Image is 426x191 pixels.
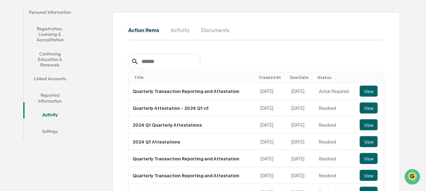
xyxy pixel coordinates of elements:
[7,14,125,25] p: How can we help?
[128,167,257,184] td: Quarterly Transaction Reporting and Attestation
[128,117,257,134] td: 2024 Q1 Quarterly Attestations
[259,75,284,80] div: Toggle SortBy
[315,150,356,167] td: Resolved
[14,99,43,106] span: Data Lookup
[288,83,315,100] td: [DATE]
[256,100,287,117] td: [DATE]
[23,52,113,59] div: Start new chat
[23,108,77,124] button: Activity
[128,150,257,167] td: Quarterly Transaction Reporting and Attestation
[128,22,165,38] button: Action Items
[256,117,287,134] td: [DATE]
[128,100,257,117] td: Quarterly Attestation - 2024 Q1 v3
[256,167,287,184] td: [DATE]
[360,119,378,130] button: View
[315,100,356,117] td: Resolved
[288,100,315,117] td: [DATE]
[404,168,423,187] iframe: Open customer support
[360,170,380,181] a: View
[360,103,378,114] button: View
[360,170,378,181] button: View
[47,84,88,96] a: 🗄️Attestations
[288,167,315,184] td: [DATE]
[23,22,77,47] button: Registration, Licensing & Accreditation
[360,86,380,97] a: View
[360,86,378,97] button: View
[290,75,312,80] div: Toggle SortBy
[360,136,380,147] a: View
[14,86,44,93] span: Preclearance
[165,22,196,38] button: Activity
[360,136,378,147] button: View
[318,75,353,80] div: Toggle SortBy
[256,134,287,150] td: [DATE]
[117,54,125,63] button: Start new chat
[288,134,315,150] td: [DATE]
[23,88,77,108] button: Reported Information
[288,117,315,134] td: [DATE]
[23,59,87,65] div: We're available if you need us!
[23,72,77,88] button: Linked Accounts
[361,75,381,80] div: Toggle SortBy
[50,87,55,93] div: 🗄️
[360,153,378,164] button: View
[256,83,287,100] td: [DATE]
[23,47,77,72] button: Continuing Education & Renewals
[196,22,235,38] button: Documents
[315,117,356,134] td: Resolved
[360,119,380,130] a: View
[128,134,257,150] td: 2024 Q1 Attestations
[57,86,85,93] span: Attestations
[4,84,47,96] a: 🖐️Preclearance
[23,124,77,141] button: Settings
[69,116,83,121] span: Pylon
[360,103,380,114] a: View
[315,167,356,184] td: Resolved
[7,100,12,106] div: 🔎
[134,75,254,80] div: Toggle SortBy
[315,134,356,150] td: Resolved
[23,5,77,22] button: Personal Information
[256,150,287,167] td: [DATE]
[7,87,12,93] div: 🖐️
[128,83,257,100] td: Quarterly Transaction Reporting and Attestation
[7,52,19,65] img: 1746055101610-c473b297-6a78-478c-a979-82029cc54cd1
[288,150,315,167] td: [DATE]
[23,5,77,141] div: secondary tabs example
[49,116,83,121] a: Powered byPylon
[360,153,380,164] a: View
[315,83,356,100] td: Action Required
[128,22,384,38] div: secondary tabs example
[4,97,46,109] a: 🔎Data Lookup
